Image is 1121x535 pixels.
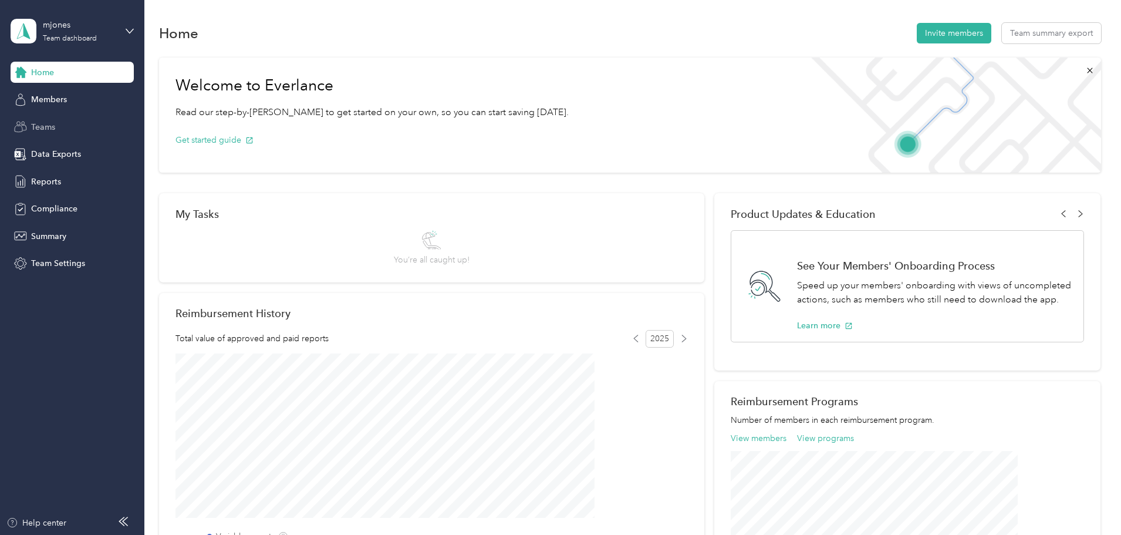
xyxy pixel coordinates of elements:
[175,134,254,146] button: Get started guide
[31,121,55,133] span: Teams
[797,278,1071,307] p: Speed up your members' onboarding with views of uncompleted actions, such as members who still ne...
[43,19,116,31] div: mjones
[799,58,1100,173] img: Welcome to everlance
[175,307,291,319] h2: Reimbursement History
[159,27,198,39] h1: Home
[31,176,61,188] span: Reports
[797,319,853,332] button: Learn more
[175,208,688,220] div: My Tasks
[731,208,876,220] span: Product Updates & Education
[1002,23,1101,43] button: Team summary export
[175,76,569,95] h1: Welcome to Everlance
[797,260,1071,272] h1: See Your Members' Onboarding Process
[31,66,54,79] span: Home
[917,23,991,43] button: Invite members
[731,432,786,445] button: View members
[175,332,329,345] span: Total value of approved and paid reports
[797,432,854,445] button: View programs
[731,414,1084,426] p: Number of members in each reimbursement program.
[6,517,66,529] button: Help center
[731,395,1084,408] h2: Reimbursement Programs
[394,254,470,266] span: You’re all caught up!
[31,93,67,106] span: Members
[43,35,97,42] div: Team dashboard
[31,148,81,160] span: Data Exports
[31,230,66,243] span: Summary
[31,203,77,215] span: Compliance
[175,105,569,120] p: Read our step-by-[PERSON_NAME] to get started on your own, so you can start saving [DATE].
[31,257,85,270] span: Team Settings
[646,330,674,348] span: 2025
[1055,469,1121,535] iframe: Everlance-gr Chat Button Frame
